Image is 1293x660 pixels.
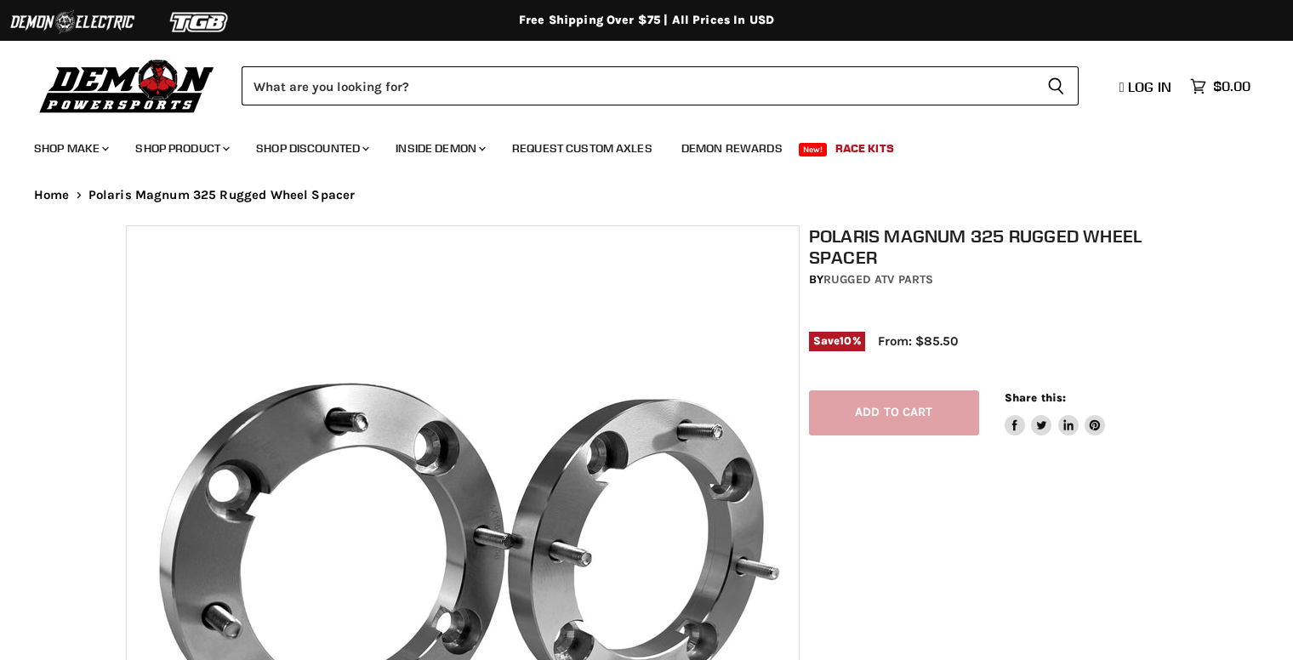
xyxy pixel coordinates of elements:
ul: Main menu [21,124,1246,166]
span: Polaris Magnum 325 Rugged Wheel Spacer [88,188,356,202]
span: Share this: [1005,391,1066,404]
span: New! [799,143,828,156]
a: Home [34,188,70,202]
div: by [809,270,1176,289]
span: From: $85.50 [878,333,958,349]
span: $0.00 [1213,78,1250,94]
aside: Share this: [1005,390,1106,435]
span: Save % [809,332,865,350]
a: Rugged ATV Parts [823,272,933,287]
img: TGB Logo 2 [136,6,264,38]
img: Demon Electric Logo 2 [9,6,136,38]
button: Search [1034,66,1079,105]
h1: Polaris Magnum 325 Rugged Wheel Spacer [809,225,1176,268]
a: $0.00 [1182,74,1259,99]
a: Shop Discounted [243,131,379,166]
a: Request Custom Axles [499,131,665,166]
img: Demon Powersports [34,55,220,116]
form: Product [242,66,1079,105]
a: Shop Make [21,131,119,166]
a: Inside Demon [383,131,496,166]
a: Shop Product [122,131,240,166]
a: Demon Rewards [669,131,795,166]
a: Log in [1112,79,1182,94]
input: Search [242,66,1034,105]
a: Race Kits [823,131,907,166]
span: 10 [840,334,852,347]
span: Log in [1128,78,1171,95]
